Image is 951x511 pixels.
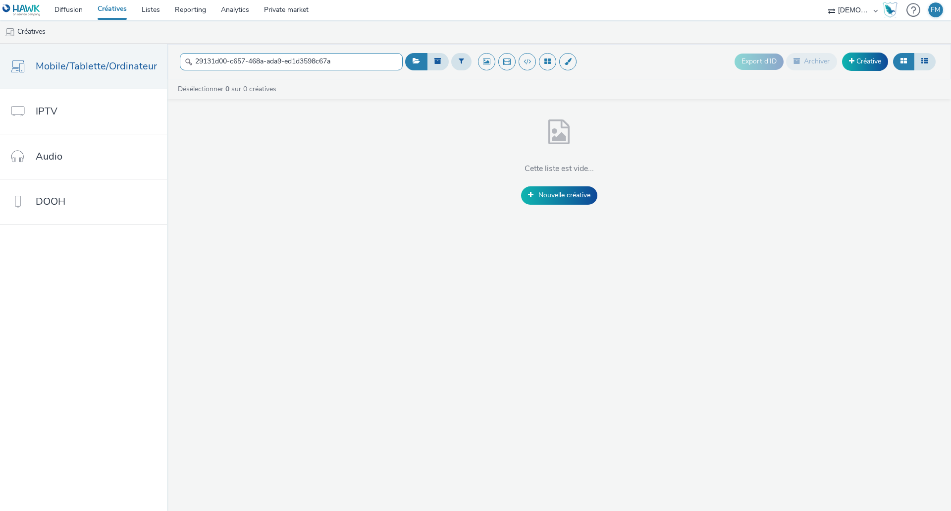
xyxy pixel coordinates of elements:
[883,2,898,18] img: Hawk Academy
[842,53,888,70] a: Créative
[914,53,936,70] button: Liste
[2,4,41,16] img: undefined Logo
[931,2,941,17] div: FM
[177,84,280,94] a: Désélectionner sur 0 créatives
[36,59,157,73] span: Mobile/Tablette/Ordinateur
[36,149,62,164] span: Audio
[180,53,403,70] input: Rechercher...
[36,194,65,209] span: DOOH
[525,164,594,174] h4: Cette liste est vide...
[893,53,914,70] button: Grille
[883,2,901,18] a: Hawk Academy
[36,104,57,118] span: IPTV
[5,27,15,37] img: mobile
[225,84,229,94] strong: 0
[735,54,784,69] button: Export d'ID
[521,186,597,204] a: Nouvelle créative
[786,53,837,70] button: Archiver
[538,190,590,200] span: Nouvelle créative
